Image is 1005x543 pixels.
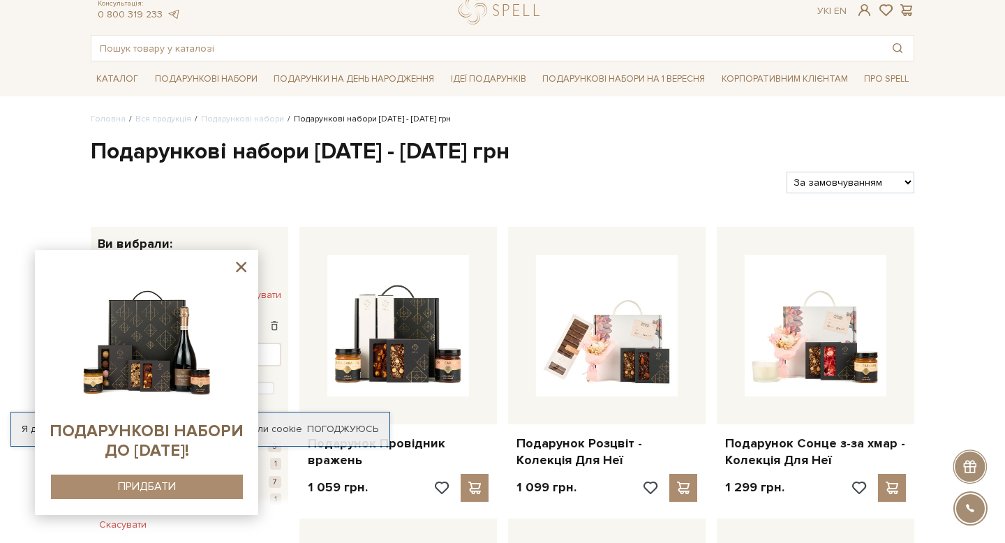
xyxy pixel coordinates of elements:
[269,476,281,488] span: 7
[858,68,914,90] a: Про Spell
[98,8,163,20] a: 0 800 319 233
[270,493,281,505] span: 1
[725,479,784,496] p: 1 299 грн.
[516,479,576,496] p: 1 099 грн.
[11,423,389,436] div: Я дозволяю [DOMAIN_NAME] використовувати
[881,36,914,61] button: Пошук товару у каталозі
[91,114,126,124] a: Головна
[166,8,180,20] a: telegram
[239,423,302,435] a: файли cookie
[516,436,697,468] a: Подарунок Розцвіт - Колекція Для Неї
[716,67,854,91] a: Корпоративним клієнтам
[829,5,831,17] span: |
[91,514,155,536] button: Скасувати
[308,479,368,496] p: 1 059 грн.
[308,436,489,468] a: Подарунок Провідник вражень
[91,137,914,167] h1: Подарункові набори [DATE] - [DATE] грн
[268,68,440,90] a: Подарунки на День народження
[725,436,906,468] a: Подарунок Сонце з-за хмар - Колекція Для Неї
[445,68,532,90] a: Ідеї подарунків
[817,5,847,17] div: Ук
[149,68,263,90] a: Подарункові набори
[537,67,710,91] a: Подарункові набори на 1 Вересня
[91,227,288,250] div: Ви вибрали:
[284,113,451,126] li: Подарункові набори [DATE] - [DATE] грн
[201,114,284,124] a: Подарункові набори
[91,68,144,90] a: Каталог
[135,114,191,124] a: Вся продукція
[270,458,281,470] span: 1
[834,5,847,17] a: En
[268,440,281,452] span: 3
[91,36,881,61] input: Пошук товару у каталозі
[307,423,378,436] a: Погоджуюсь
